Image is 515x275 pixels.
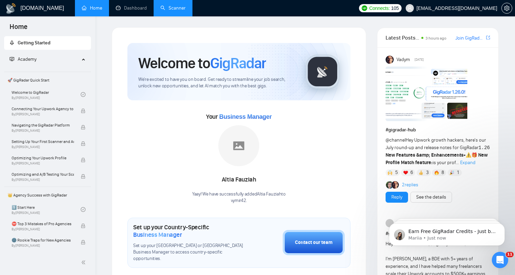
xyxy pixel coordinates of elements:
[18,40,50,46] span: Getting Started
[441,169,444,176] span: 8
[386,56,394,64] img: Vadym
[81,108,85,113] span: lock
[4,22,33,36] span: Home
[192,198,286,204] p: vymir42 .
[386,137,406,143] span: @channel
[5,73,90,87] span: 🚀 GigRadar Quick Start
[396,56,410,63] span: Vadym
[12,161,74,165] span: By [PERSON_NAME]
[133,223,249,238] h1: Set up your Country-Specific
[386,137,490,165] span: Hey Upwork growth hackers, here's our July round-up and release notes for GigRadar • is your prof...
[391,193,402,201] a: Reply
[492,252,508,268] iframe: Intercom live chat
[10,56,36,62] span: Academy
[81,207,85,212] span: check-circle
[434,170,439,175] img: 🔥
[81,158,85,162] span: lock
[206,113,272,120] span: Your
[12,112,74,116] span: By [PERSON_NAME]
[486,34,490,41] a: export
[160,5,186,11] a: searchScanner
[410,192,452,203] button: See the details
[12,122,74,129] span: Navigating the GigRadar Platform
[81,141,85,146] span: lock
[369,4,390,12] span: Connects:
[5,3,16,14] img: logo
[379,209,515,257] iframe: Intercom notifications message
[386,33,419,42] span: Latest Posts from the GigRadar Community
[425,36,447,41] span: 3 hours ago
[362,5,367,11] img: upwork-logo.png
[471,152,477,158] span: 🎁
[138,76,295,89] span: We're excited to have you on board. Get ready to streamline your job search, unlock new opportuni...
[12,227,74,231] span: By [PERSON_NAME]
[12,171,74,178] span: Optimizing and A/B Testing Your Scanner for Better Results
[81,174,85,179] span: lock
[402,182,418,188] a: 2replies
[138,54,266,72] h1: Welcome to
[506,252,514,257] span: 11
[415,57,424,63] span: [DATE]
[12,202,81,217] a: 1️⃣ Start HereBy[PERSON_NAME]
[192,174,286,186] div: Altia Fauziah
[466,152,471,158] span: ⚠️
[218,125,259,166] img: placeholder.png
[12,178,74,182] span: By [PERSON_NAME]
[81,223,85,228] span: lock
[501,3,512,14] button: setting
[460,160,475,165] span: Expand
[18,56,36,62] span: Academy
[419,170,423,175] img: 👍
[283,230,345,255] button: Contact our team
[12,105,74,112] span: Connecting Your Upwork Agency to GigRadar
[386,126,490,134] h1: # gigradar-hub
[386,67,467,121] img: F09AC4U7ATU-image.png
[386,192,408,203] button: Reply
[12,237,74,244] span: 🌚 Rookie Traps for New Agencies
[81,259,88,266] span: double-left
[12,129,74,133] span: By [PERSON_NAME]
[12,87,81,102] a: Welcome to GigRadarBy[PERSON_NAME]
[4,36,91,50] li: Getting Started
[192,191,286,204] div: Yaay! We have successfully added Altia Fauziah to
[133,243,249,262] span: Set up your [GEOGRAPHIC_DATA] or [GEOGRAPHIC_DATA] Business Manager to access country-specific op...
[407,6,412,11] span: user
[116,5,147,11] a: dashboardDashboard
[12,220,74,227] span: ⛔ Top 3 Mistakes of Pro Agencies
[486,35,490,40] span: export
[5,188,90,202] span: 👑 Agency Success with GigRadar
[295,239,332,246] div: Contact our team
[395,169,398,176] span: 5
[12,244,74,248] span: By [PERSON_NAME]
[81,240,85,245] span: lock
[12,145,74,149] span: By [PERSON_NAME]
[210,54,266,72] span: GigRadar
[455,34,485,42] a: Join GigRadar Slack Community
[388,170,392,175] img: 🙌
[501,5,512,11] a: setting
[479,145,490,150] code: 1.26
[10,57,14,61] span: fund-projection-screen
[133,231,182,238] span: Business Manager
[457,169,459,176] span: 1
[450,170,454,175] img: 🎉
[10,40,14,45] span: rocket
[82,5,102,11] a: homeHome
[219,113,271,120] span: Business Manager
[502,5,512,11] span: setting
[12,138,74,145] span: Setting Up Your First Scanner and Auto-Bidder
[403,170,408,175] img: ❤️
[391,4,399,12] span: 105
[386,152,464,158] strong: New Features &amp; Enhancements
[12,155,74,161] span: Optimizing Your Upwork Profile
[426,169,429,176] span: 3
[416,193,446,201] a: See the details
[81,125,85,130] span: lock
[306,55,340,89] img: gigradar-logo.png
[410,169,413,176] span: 6
[81,92,85,97] span: check-circle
